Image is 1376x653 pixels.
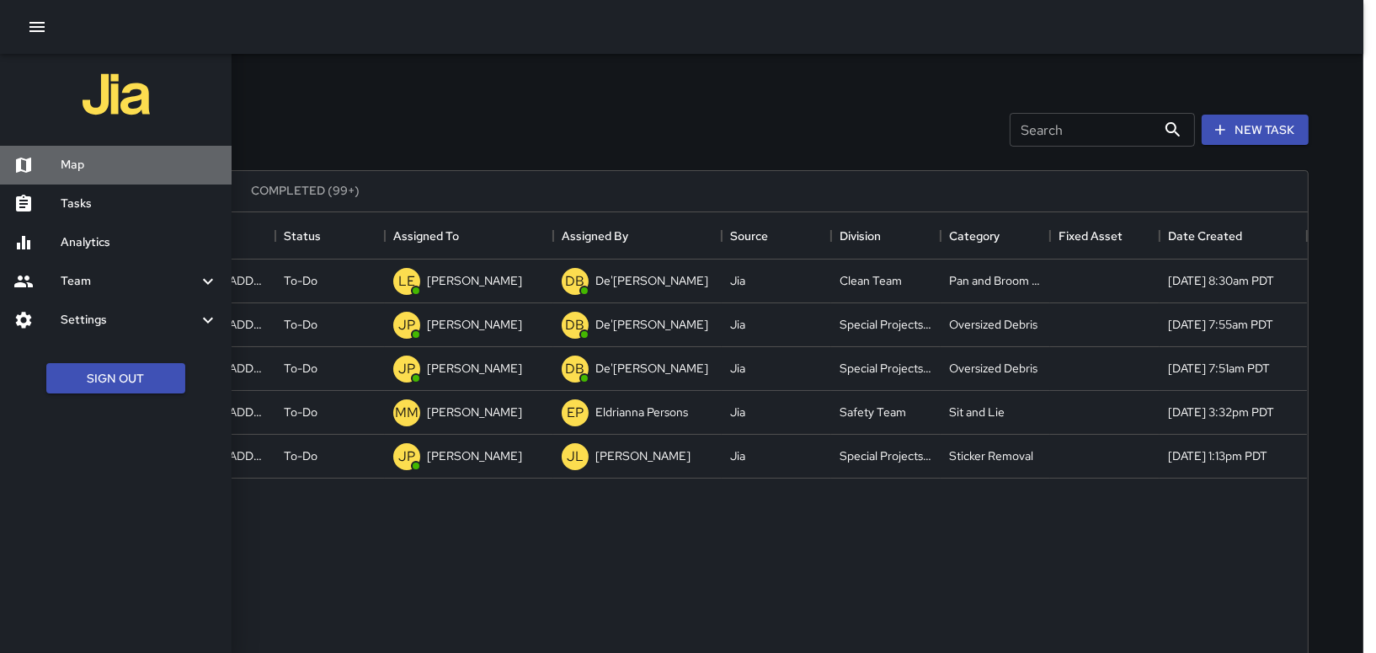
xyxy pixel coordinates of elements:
[46,363,185,394] button: Sign Out
[61,233,218,252] h6: Analytics
[83,61,150,128] img: jia-logo
[61,311,198,329] h6: Settings
[61,156,218,174] h6: Map
[61,272,198,291] h6: Team
[61,195,218,213] h6: Tasks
